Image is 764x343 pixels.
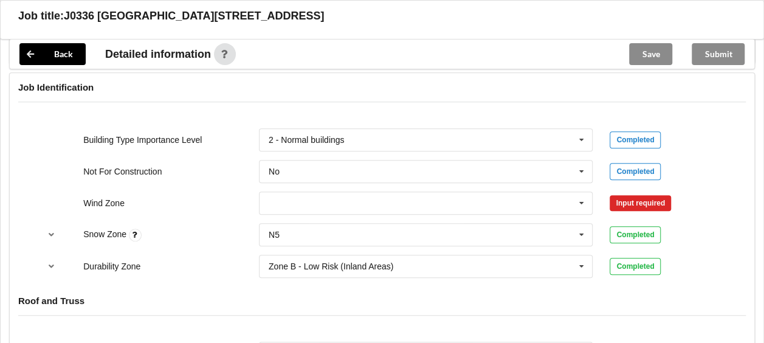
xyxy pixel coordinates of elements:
[269,230,280,239] div: N5
[105,49,211,60] span: Detailed information
[610,195,671,211] div: Input required
[83,198,125,208] label: Wind Zone
[269,136,345,144] div: 2 - Normal buildings
[83,229,129,239] label: Snow Zone
[83,262,140,271] label: Durability Zone
[269,167,280,176] div: No
[83,135,202,145] label: Building Type Importance Level
[19,43,86,65] button: Back
[610,226,661,243] div: Completed
[18,9,64,23] h3: Job title:
[18,295,746,307] h4: Roof and Truss
[83,167,162,176] label: Not For Construction
[64,9,324,23] h3: J0336 [GEOGRAPHIC_DATA][STREET_ADDRESS]
[610,258,661,275] div: Completed
[40,255,63,277] button: reference-toggle
[269,262,393,271] div: Zone B - Low Risk (Inland Areas)
[610,131,661,148] div: Completed
[18,81,746,93] h4: Job Identification
[40,224,63,246] button: reference-toggle
[610,163,661,180] div: Completed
